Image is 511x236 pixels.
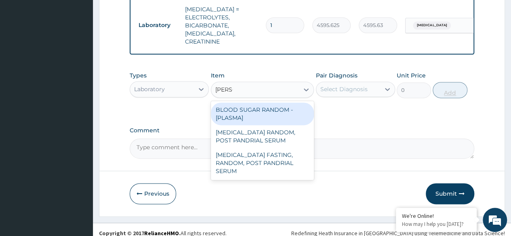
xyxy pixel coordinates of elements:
div: [MEDICAL_DATA] FASTING, RANDOM, POST PANDRIAL SERUM [211,148,314,178]
button: Submit [426,183,474,204]
label: Types [130,72,147,79]
img: d_794563401_company_1708531726252_794563401 [15,40,33,61]
span: [MEDICAL_DATA] [413,21,451,29]
div: We're Online! [402,212,471,219]
span: We're online! [47,68,111,150]
textarea: Type your message and hit 'Enter' [4,153,154,182]
p: How may I help you today? [402,221,471,228]
label: Item [211,71,225,79]
div: Select Diagnosis [320,85,368,93]
div: BLOOD SUGAR RANDOM - [PLASMA] [211,102,314,125]
button: Previous [130,183,176,204]
label: Pair Diagnosis [316,71,357,79]
label: Unit Price [397,71,426,79]
label: Comment [130,127,474,134]
div: Chat with us now [42,45,136,56]
td: Laboratory [135,18,181,33]
td: [MEDICAL_DATA] = ELECTROLYTES, BICARBONATE, [MEDICAL_DATA], CREATININE [181,1,262,50]
div: [MEDICAL_DATA] RANDOM, POST PANDRIAL SERUM [211,125,314,148]
div: Minimize live chat window [132,4,152,23]
button: Add [433,82,467,98]
div: Laboratory [134,85,165,93]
